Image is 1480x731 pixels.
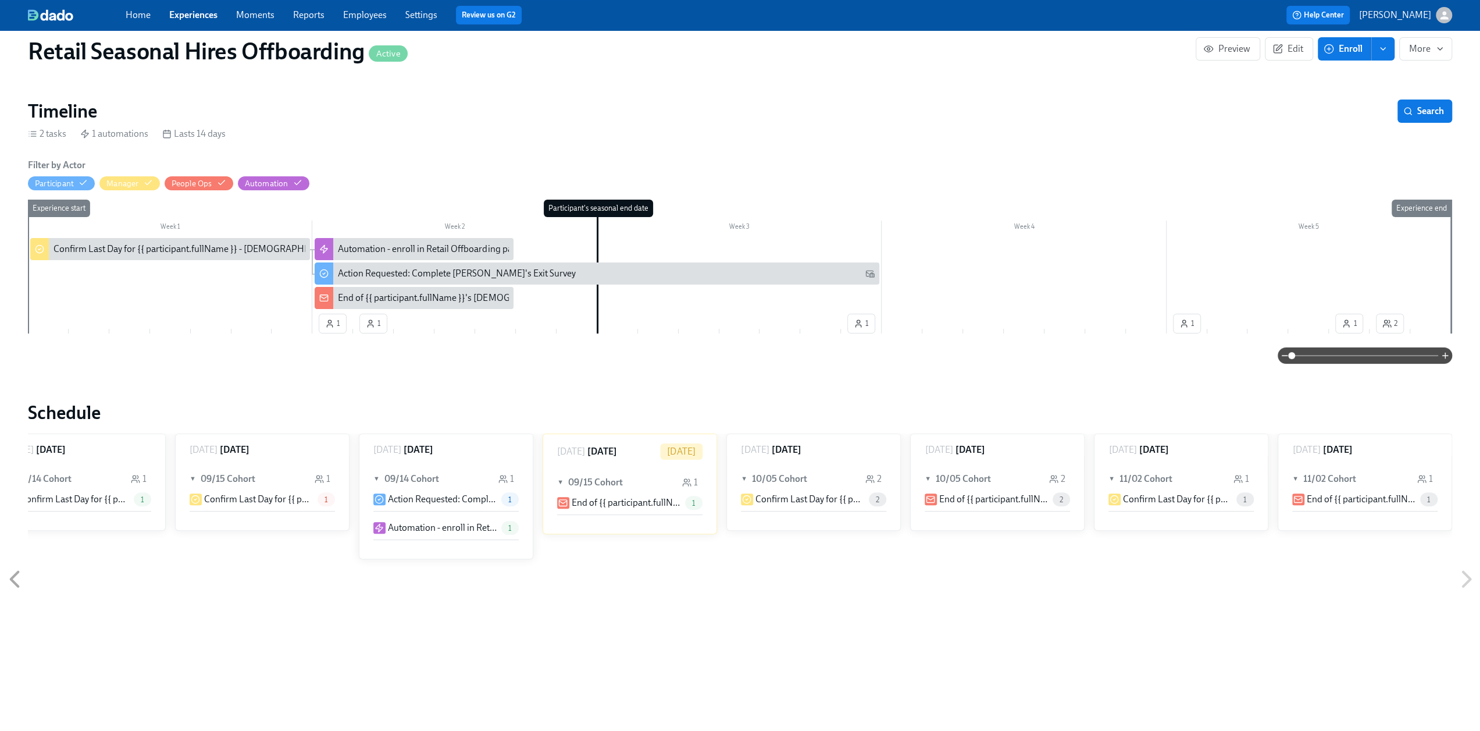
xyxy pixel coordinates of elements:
div: 1 automations [80,127,148,140]
button: Automation [238,176,309,190]
span: 1 [1179,318,1194,329]
div: Hide Participant [35,178,74,189]
span: 2 [1382,318,1397,329]
h6: 10/05 Cohort [752,473,807,485]
h6: 09/14 Cohort [17,473,72,485]
p: End of {{ participant.fullName }}'s [DEMOGRAPHIC_DATA] Employment Not Confirmed [1307,493,1415,506]
div: Week 1 [28,221,312,236]
svg: Work Email [865,269,875,278]
span: 1 [854,318,869,329]
span: ▼ [1108,473,1117,485]
p: Confirm Last Day for {{ participant.fullName }} - [DEMOGRAPHIC_DATA] [20,493,129,506]
div: 2 tasks [28,127,66,140]
button: 1 [319,314,347,333]
button: Edit [1265,37,1313,61]
h6: 09/15 Cohort [568,476,623,489]
div: End of {{ participant.fullName }}'s [DEMOGRAPHIC_DATA] Employment Not Confirmed [338,292,687,304]
p: Automation - enroll in Retail Offboarding part deux [388,521,497,534]
button: Help Center [1286,6,1350,24]
div: 1 [498,473,514,485]
img: dado [28,9,73,21]
button: enroll [1371,37,1395,61]
span: 1 [501,495,519,504]
span: 2 [1053,495,1070,504]
p: [DATE] [1292,443,1320,456]
button: 1 [847,314,875,333]
h6: [DATE] [955,443,985,456]
span: 1 [366,318,381,329]
p: End of {{ participant.fullName }}'s [DEMOGRAPHIC_DATA] Employment Not Confirmed [939,493,1048,506]
div: Automation - enroll in Retail Offboarding part deux [315,238,513,260]
div: Confirm Last Day for {{ participant.fullName }} - [DEMOGRAPHIC_DATA] [54,243,343,256]
h2: Schedule [28,401,1452,424]
p: Confirm Last Day for {{ participant.fullName }} - [DEMOGRAPHIC_DATA] [1123,493,1232,506]
div: Week 4 [882,221,1166,236]
p: Confirm Last Day for {{ participant.fullName }} - [DEMOGRAPHIC_DATA] [204,493,313,506]
span: 1 [1342,318,1357,329]
div: Lasts 14 days [162,127,226,140]
a: Settings [405,9,437,20]
div: Hide Manager [106,178,138,189]
span: Edit [1275,43,1303,55]
p: [DATE] [557,445,585,458]
div: 1 [1233,473,1249,485]
span: Preview [1206,43,1250,55]
h6: 11/02 Cohort [1119,473,1172,485]
a: Reports [293,9,324,20]
p: [PERSON_NAME] [1359,9,1431,22]
button: Manager [99,176,159,190]
div: Week 3 [597,221,882,236]
button: 1 [1335,314,1363,333]
span: 1 [501,524,519,533]
span: ▼ [373,473,381,485]
span: Search [1406,105,1444,117]
div: Action Requested: Complete [PERSON_NAME]'s Exit Survey [315,262,879,285]
span: More [1409,43,1442,55]
p: Action Requested: Complete [PERSON_NAME]'s Exit Survey [388,493,497,506]
div: 2 [1049,473,1065,485]
button: Preview [1196,37,1260,61]
a: Home [126,9,151,20]
span: ▼ [741,473,749,485]
p: [DATE] [667,445,696,458]
h6: Filter by Actor [28,159,85,172]
div: 1 [315,473,330,485]
div: End of {{ participant.fullName }}'s [DEMOGRAPHIC_DATA] Employment Not Confirmed [315,287,513,309]
h6: [DATE] [1139,443,1168,456]
span: Active [369,49,407,58]
a: Review us on G2 [462,9,516,21]
span: 1 [325,318,340,329]
button: Participant [28,176,95,190]
button: Review us on G2 [456,6,522,24]
h2: Timeline [28,100,97,123]
div: Confirm Last Day for {{ participant.fullName }} - [DEMOGRAPHIC_DATA] [30,238,310,260]
span: Help Center [1292,9,1344,21]
span: 1 [134,495,151,504]
button: Enroll [1318,37,1371,61]
p: Confirm Last Day for {{ participant.fullName }} - [DEMOGRAPHIC_DATA] [755,493,864,506]
h6: [DATE] [404,443,433,456]
a: dado [28,9,126,21]
h6: [DATE] [36,443,66,456]
span: Enroll [1326,43,1363,55]
h6: [DATE] [1322,443,1352,456]
div: 1 [1417,473,1433,485]
span: 1 [685,499,702,508]
h6: 10/05 Cohort [936,473,991,485]
div: Experience start [28,200,90,217]
h6: 09/15 Cohort [201,473,255,485]
p: [DATE] [1108,443,1136,456]
h6: 09/14 Cohort [384,473,439,485]
button: 1 [359,314,387,333]
div: Hide Automation [245,178,288,189]
span: ▼ [557,476,565,489]
p: [DATE] [741,443,769,456]
h6: [DATE] [587,445,617,458]
p: End of {{ participant.fullName }}'s [DEMOGRAPHIC_DATA] Employment Not Confirmed [572,496,680,509]
span: 1 [1420,495,1438,504]
span: 1 [1236,495,1254,504]
div: 2 [865,473,882,485]
h6: [DATE] [771,443,801,456]
div: 1 [131,473,147,485]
